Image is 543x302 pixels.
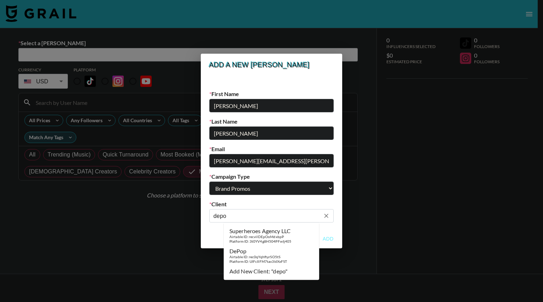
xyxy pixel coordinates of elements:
[229,227,292,235] div: Superheroes Agency LLC
[209,173,334,180] label: Campaign Type
[321,211,331,221] button: Clear
[224,266,319,277] li: Add New Client: "depo"
[229,259,287,264] div: Platform ID: UlFcIIFM7tav3kIXxFST
[209,146,334,153] label: Email
[229,248,287,255] div: DePop
[209,201,334,208] label: Client
[229,235,292,239] div: Airtable ID: recviIDEpOoMdxbpP
[209,90,334,97] label: First Name
[317,232,339,245] button: Add
[201,54,342,76] h2: Add a new [PERSON_NAME]
[229,255,287,259] div: Airtable ID: rec0qYqhftyrSO5tS
[209,76,334,85] p: New [PERSON_NAME]? Add their details below!
[209,118,334,125] label: Last Name
[229,239,292,244] div: Platform ID: 3t0YV4g8H504PFwIj405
